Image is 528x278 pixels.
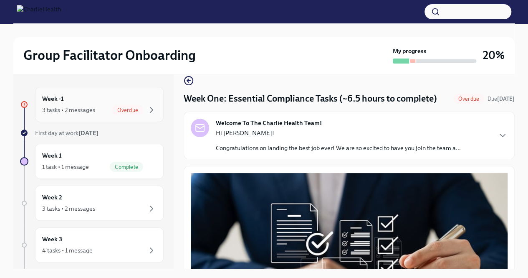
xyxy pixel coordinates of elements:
span: Complete [110,164,143,170]
h2: Group Facilitator Onboarding [23,47,196,64]
h4: Week One: Essential Compliance Tasks (~6.5 hours to complete) [184,92,437,105]
strong: My progress [393,47,427,55]
span: Overdue [453,96,484,102]
a: Week 11 task • 1 messageComplete [20,144,164,179]
div: 3 tasks • 2 messages [42,204,95,213]
span: August 11th, 2025 09:00 [488,95,515,103]
div: 1 task • 1 message [42,163,89,171]
strong: [DATE] [497,96,515,102]
h6: Week 3 [42,235,62,244]
strong: Welcome To The Charlie Health Team! [216,119,322,127]
h6: Week 2 [42,193,62,202]
a: Week 34 tasks • 1 message [20,227,164,263]
strong: [DATE] [78,129,99,137]
div: 3 tasks • 2 messages [42,106,95,114]
span: Due [488,96,515,102]
p: Congratulations on landing the best job ever! We are so excited to have you join the team a... [216,144,461,152]
div: 4 tasks • 1 message [42,246,93,255]
p: Hi [PERSON_NAME]! [216,129,461,137]
span: Overdue [112,107,143,113]
h6: Week -1 [42,94,64,103]
h6: Week 1 [42,151,62,160]
a: Week 23 tasks • 2 messages [20,186,164,221]
a: Week -13 tasks • 2 messagesOverdue [20,87,164,122]
h3: 20% [483,48,505,63]
img: CharlieHealth [17,5,61,18]
span: First day at work [35,129,99,137]
a: First day at work[DATE] [20,129,164,137]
